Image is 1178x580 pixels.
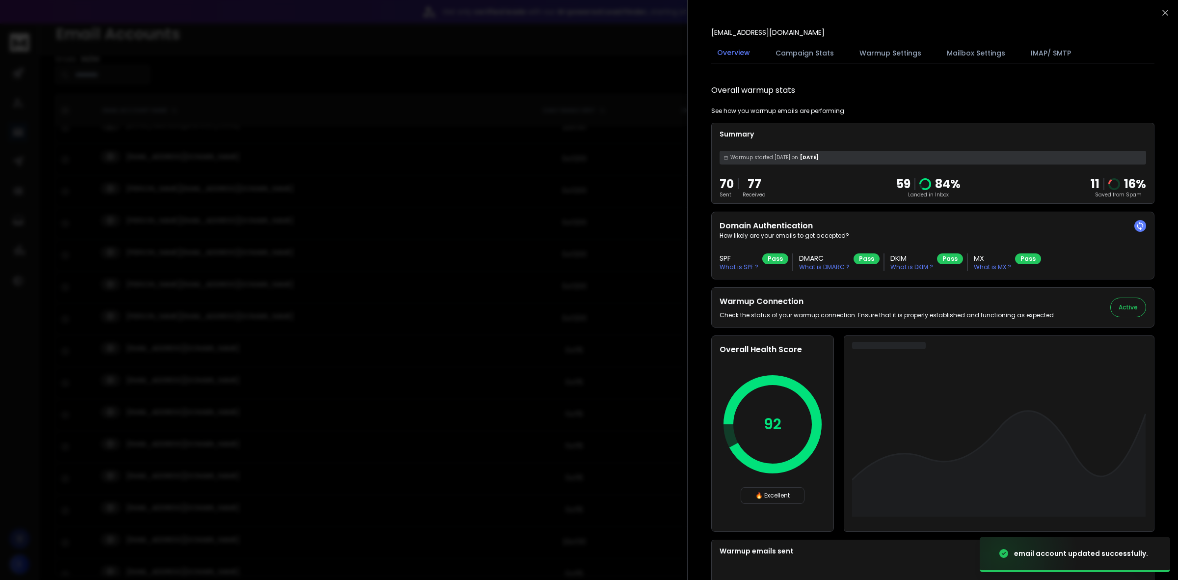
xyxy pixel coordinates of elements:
[770,42,840,64] button: Campaign Stats
[741,487,804,504] div: 🔥 Excellent
[720,232,1146,240] p: How likely are your emails to get accepted?
[896,192,961,198] p: Landed in Inbox
[743,192,766,198] p: Received
[711,42,756,64] button: Overview
[974,263,1011,271] p: What is MX ?
[896,176,910,192] p: 59
[720,546,1146,556] p: Warmup emails sent
[720,311,1055,319] p: Check the status of your warmup connection. Ensure that it is properly established and functionin...
[720,192,734,198] p: Sent
[799,263,850,271] p: What is DMARC ?
[1110,298,1146,317] button: Active
[730,155,798,161] span: Warmup started [DATE] on
[890,263,933,271] p: What is DKIM ?
[854,42,927,64] button: Warmup Settings
[711,107,844,115] p: See how you warmup emails are performing
[720,151,1146,165] div: [DATE]
[720,263,758,271] p: What is SPF ?
[1124,176,1146,192] p: 16 %
[935,176,961,192] p: 84 %
[974,253,1011,263] h3: MX
[720,253,758,263] h3: SPF
[854,253,880,264] div: Pass
[799,253,850,263] h3: DMARC
[1015,253,1041,264] div: Pass
[720,129,1146,139] p: Summary
[1091,192,1146,198] p: Saved from Spam
[941,42,1011,64] button: Mailbox Settings
[764,415,781,433] p: 92
[720,296,1055,307] h2: Warmup Connection
[1091,176,1099,192] strong: 11
[937,253,963,264] div: Pass
[711,28,825,37] p: [EMAIL_ADDRESS][DOMAIN_NAME]
[743,176,766,192] p: 77
[1025,42,1077,64] button: IMAP/ SMTP
[720,344,826,356] h2: Overall Health Score
[720,176,734,192] p: 70
[711,84,795,96] h1: Overall warmup stats
[762,253,788,264] div: Pass
[890,253,933,263] h3: DKIM
[720,220,1146,232] h2: Domain Authentication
